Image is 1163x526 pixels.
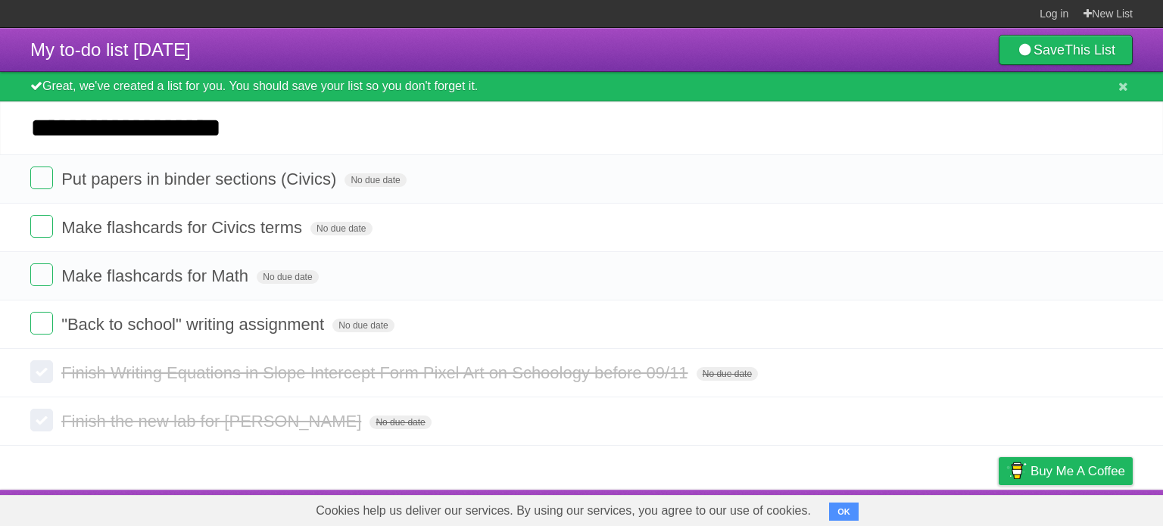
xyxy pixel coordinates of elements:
[999,35,1133,65] a: SaveThis List
[30,263,53,286] label: Done
[1030,458,1125,484] span: Buy me a coffee
[310,222,372,235] span: No due date
[1065,42,1115,58] b: This List
[61,412,365,431] span: Finish the new lab for [PERSON_NAME]
[797,493,829,522] a: About
[257,270,318,284] span: No due date
[1006,458,1027,484] img: Buy me a coffee
[61,363,691,382] span: Finish Writing Equations in Slope Intercept Form Pixel Art on Schoology before 09/11
[30,312,53,335] label: Done
[30,39,191,60] span: My to-do list [DATE]
[61,170,340,188] span: Put papers in binder sections (Civics)
[999,457,1133,485] a: Buy me a coffee
[61,218,306,237] span: Make flashcards for Civics terms
[847,493,909,522] a: Developers
[697,367,758,381] span: No due date
[1037,493,1133,522] a: Suggest a feature
[979,493,1018,522] a: Privacy
[61,266,252,285] span: Make flashcards for Math
[345,173,406,187] span: No due date
[30,215,53,238] label: Done
[301,496,826,526] span: Cookies help us deliver our services. By using our services, you agree to our use of cookies.
[30,360,53,383] label: Done
[30,409,53,431] label: Done
[30,167,53,189] label: Done
[829,503,859,521] button: OK
[369,416,431,429] span: No due date
[332,319,394,332] span: No due date
[928,493,961,522] a: Terms
[61,315,328,334] span: "Back to school" writing assignment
